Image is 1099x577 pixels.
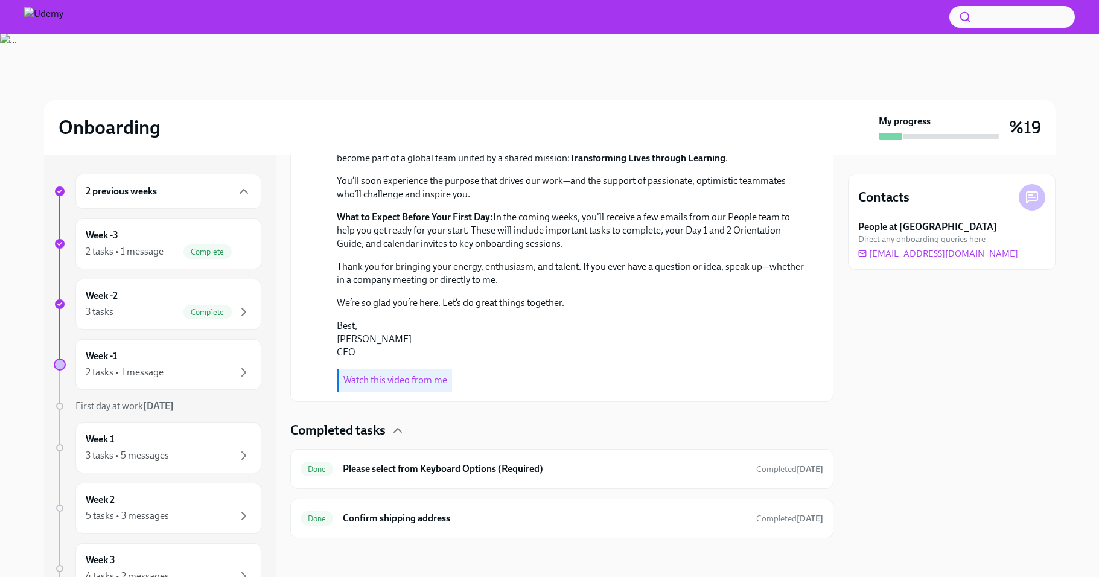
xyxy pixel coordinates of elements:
span: Direct any onboarding queries here [858,234,986,245]
p: You’ll soon experience the purpose that drives our work—and the support of passionate, optimistic... [337,174,804,201]
div: 2 tasks • 1 message [86,366,164,379]
a: Week 25 tasks • 3 messages [54,483,261,534]
div: 3 tasks [86,305,113,319]
p: Thank you for bringing your energy, enthusiasm, and talent. If you ever have a question or idea, ... [337,260,804,287]
a: Week 13 tasks • 5 messages [54,422,261,473]
strong: People at [GEOGRAPHIC_DATA] [858,220,997,234]
span: August 12th, 2025 09:48 [756,513,823,524]
h6: Please select from Keyboard Options (Required) [343,462,746,476]
h6: Week 1 [86,433,114,446]
p: Best, [PERSON_NAME] CEO [337,319,804,359]
strong: What to Expect Before Your First Day: [337,211,493,223]
span: Completed [756,464,823,474]
a: Week -12 tasks • 1 message [54,339,261,390]
img: Udemy [24,7,63,27]
div: 3 tasks • 5 messages [86,449,169,462]
a: Week -32 tasks • 1 messageComplete [54,218,261,269]
h6: Week 2 [86,493,115,506]
h6: Confirm shipping address [343,512,746,525]
h6: Week -2 [86,289,118,302]
h4: Contacts [858,188,909,206]
h3: %19 [1009,116,1041,138]
h2: Onboarding [59,115,161,139]
a: Watch this video from me [343,374,447,386]
span: Done [301,514,334,523]
h6: Week 3 [86,553,115,567]
h6: 2 previous weeks [86,185,157,198]
h4: Completed tasks [290,421,386,439]
span: August 12th, 2025 09:43 [756,464,823,475]
a: Week -23 tasksComplete [54,279,261,330]
div: 5 tasks • 3 messages [86,509,169,523]
div: 2 tasks • 1 message [86,245,164,258]
a: DonePlease select from Keyboard Options (Required)Completed[DATE] [301,459,823,479]
span: First day at work [75,400,174,412]
a: First day at work[DATE] [54,400,261,413]
strong: Transforming Lives through Learning [570,152,725,164]
div: Completed tasks [290,421,833,439]
p: In the coming weeks, you'll receive a few emails from our People team to help you get ready for y... [337,211,804,250]
span: Done [301,465,334,474]
strong: [DATE] [797,464,823,474]
span: Completed [756,514,823,524]
h6: Week -3 [86,229,118,242]
a: [EMAIL_ADDRESS][DOMAIN_NAME] [858,247,1018,260]
h6: Week -1 [86,349,117,363]
strong: [DATE] [797,514,823,524]
strong: [DATE] [143,400,174,412]
span: Complete [183,247,232,257]
div: 2 previous weeks [75,174,261,209]
p: We’re so glad you’re here. Let’s do great things together. [337,296,804,310]
span: Complete [183,308,232,317]
strong: My progress [879,115,931,128]
a: DoneConfirm shipping addressCompleted[DATE] [301,509,823,528]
